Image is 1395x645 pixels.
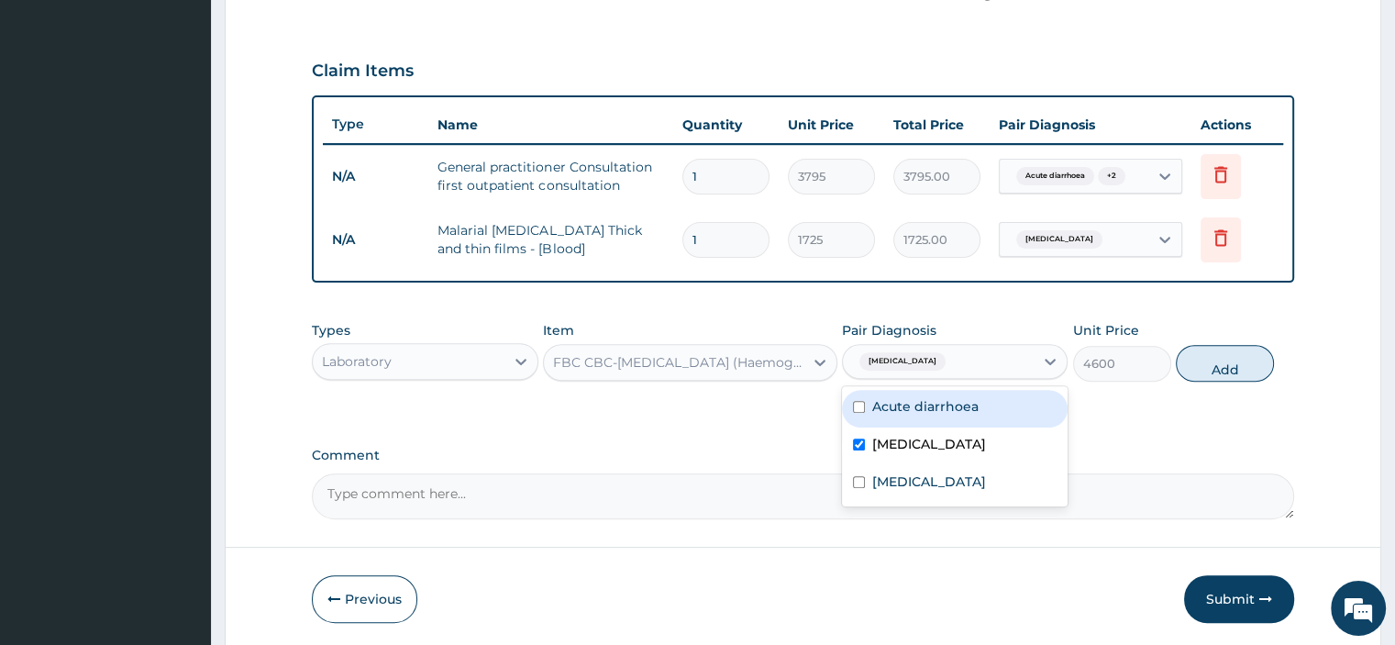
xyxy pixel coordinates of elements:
[9,441,349,506] textarea: Type your message and hit 'Enter'
[1098,167,1125,185] span: + 2
[34,92,74,138] img: d_794563401_company_1708531726252_794563401
[1191,106,1283,143] th: Actions
[312,61,414,82] h3: Claim Items
[428,149,672,204] td: General practitioner Consultation first outpatient consultation
[990,106,1191,143] th: Pair Diagnosis
[884,106,990,143] th: Total Price
[673,106,779,143] th: Quantity
[312,448,1293,463] label: Comment
[1016,167,1094,185] span: Acute diarrhoea
[428,106,672,143] th: Name
[323,107,428,141] th: Type
[323,160,428,194] td: N/A
[1184,575,1294,623] button: Submit
[1176,345,1274,382] button: Add
[95,103,308,127] div: Chat with us now
[842,321,936,339] label: Pair Diagnosis
[872,473,986,491] label: [MEDICAL_DATA]
[428,212,672,267] td: Malarial [MEDICAL_DATA] Thick and thin films - [Blood]
[106,201,253,386] span: We're online!
[322,352,392,371] div: Laboratory
[1016,230,1102,249] span: [MEDICAL_DATA]
[301,9,345,53] div: Minimize live chat window
[312,323,350,339] label: Types
[872,397,979,416] label: Acute diarrhoea
[312,575,417,623] button: Previous
[553,353,805,372] div: FBC CBC-[MEDICAL_DATA] (Haemogram) - [Blood]
[543,321,574,339] label: Item
[1073,321,1139,339] label: Unit Price
[872,435,986,453] label: [MEDICAL_DATA]
[323,223,428,257] td: N/A
[779,106,884,143] th: Unit Price
[859,352,946,371] span: [MEDICAL_DATA]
